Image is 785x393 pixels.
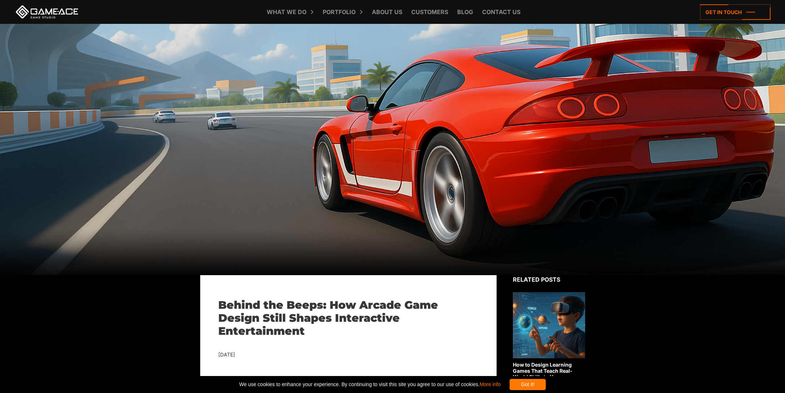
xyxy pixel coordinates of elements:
a: More info [480,381,501,387]
div: Got it! [510,379,546,390]
a: How to Design Learning Games That Teach Real-World Skills to Young Learners [513,292,585,386]
img: Related [513,292,585,358]
a: Arcade game development [218,375,292,383]
h1: Behind the Beeps: How Arcade Game Design Still Shapes Interactive Entertainment [218,299,479,338]
div: [DATE] [218,350,479,359]
div: Related posts [513,275,585,284]
span: We use cookies to enhance your experience. By continuing to visit this site you agree to our use ... [239,379,501,390]
a: Get in touch [700,4,771,20]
